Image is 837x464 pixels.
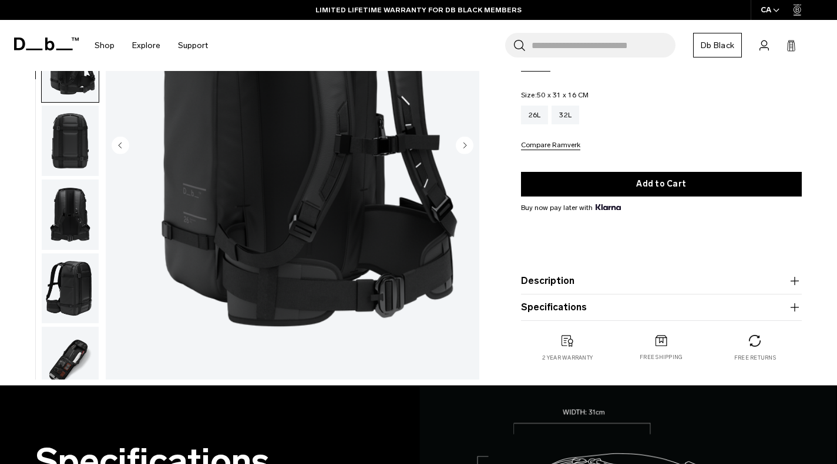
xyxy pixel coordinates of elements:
button: Ramverk_pro_bacpack_26L_black_out_2024_3.png [41,326,99,398]
button: Ramverk_pro_bacpack_26L_black_out_2024_11.png [41,105,99,177]
span: Buy now pay later with [521,202,621,213]
p: Free returns [734,354,776,362]
button: Next slide [456,136,473,156]
button: Ramverk_pro_bacpack_26L_black_out_2024_9.png [41,179,99,250]
button: Description [521,274,802,288]
a: 26L [521,106,549,124]
button: Ramverk_pro_bacpack_26L_black_out_2024_8.png [41,252,99,324]
a: LIMITED LIFETIME WARRANTY FOR DB BLACK MEMBERS [315,5,522,15]
img: Ramverk_pro_bacpack_26L_black_out_2024_9.png [42,179,99,250]
legend: Size: [521,92,589,99]
a: Support [178,25,208,66]
button: Previous slide [112,136,129,156]
span: 50 x 31 x 16 CM [537,91,589,99]
a: Shop [95,25,115,66]
img: Ramverk_pro_bacpack_26L_black_out_2024_3.png [42,327,99,397]
button: Specifications [521,300,802,314]
button: Compare Ramverk [521,141,580,150]
p: 2 year warranty [542,354,593,362]
a: Explore [132,25,160,66]
img: Ramverk_pro_bacpack_26L_black_out_2024_11.png [42,106,99,176]
img: {"height" => 20, "alt" => "Klarna"} [596,204,621,210]
a: Db Black [693,33,742,57]
nav: Main Navigation [86,20,217,71]
button: Add to Cart [521,172,802,197]
img: Ramverk_pro_bacpack_26L_black_out_2024_8.png [42,253,99,323]
a: 32L [552,106,579,124]
p: Free shipping [640,353,683,361]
